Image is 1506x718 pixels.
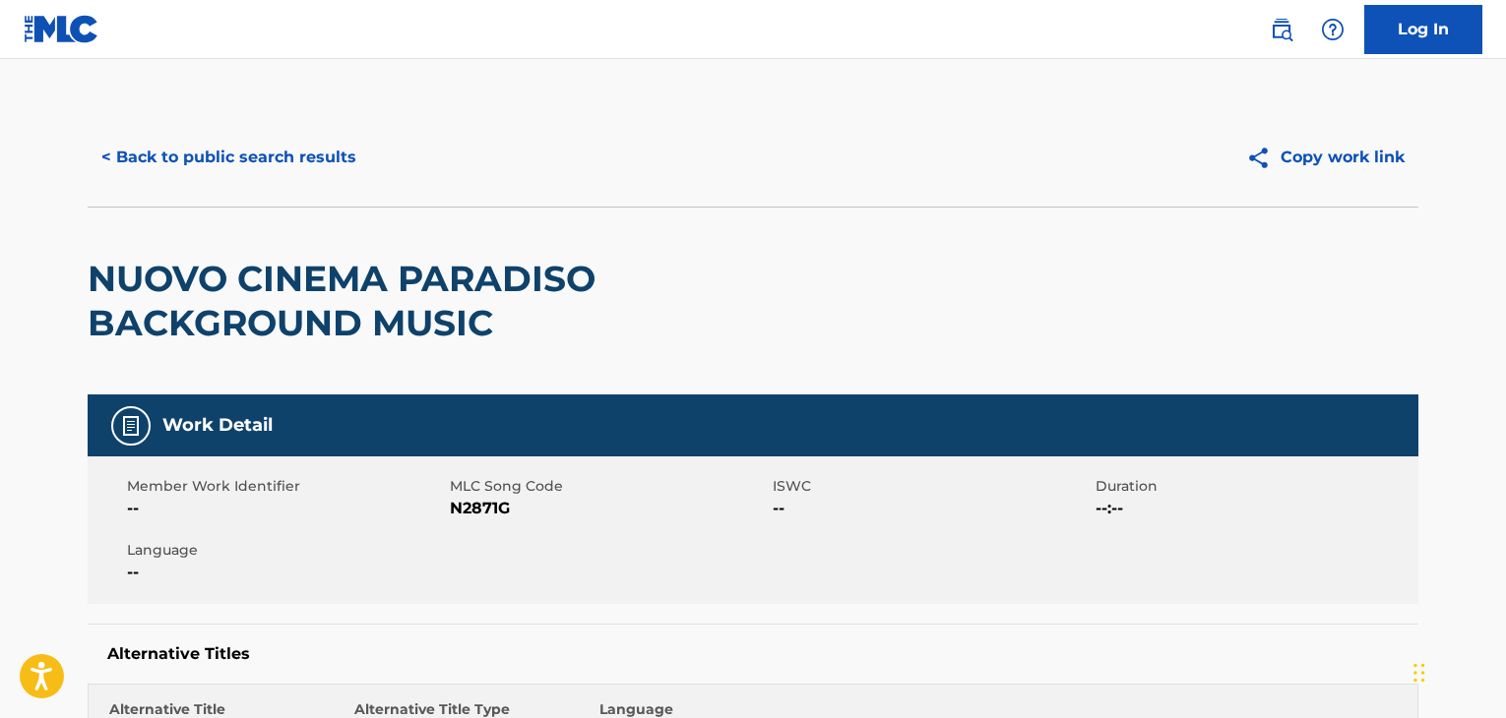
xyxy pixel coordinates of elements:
[1096,476,1413,497] span: Duration
[1321,18,1345,41] img: help
[88,133,370,182] button: < Back to public search results
[1313,10,1352,49] div: Help
[1413,643,1425,702] div: Drag
[119,414,143,438] img: Work Detail
[88,257,886,345] h2: NUOVO CINEMA PARADISO BACKGROUND MUSIC
[773,476,1091,497] span: ISWC
[450,476,768,497] span: MLC Song Code
[1408,624,1506,718] iframe: Chat Widget
[1364,5,1482,54] a: Log In
[1262,10,1301,49] a: Public Search
[107,644,1399,664] h5: Alternative Titles
[1246,146,1281,170] img: Copy work link
[1096,497,1413,520] span: --:--
[1270,18,1293,41] img: search
[1232,133,1418,182] button: Copy work link
[127,561,445,584] span: --
[127,476,445,497] span: Member Work Identifier
[127,540,445,561] span: Language
[450,497,768,520] span: N2871G
[127,497,445,520] span: --
[162,414,273,437] h5: Work Detail
[24,15,99,43] img: MLC Logo
[773,497,1091,520] span: --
